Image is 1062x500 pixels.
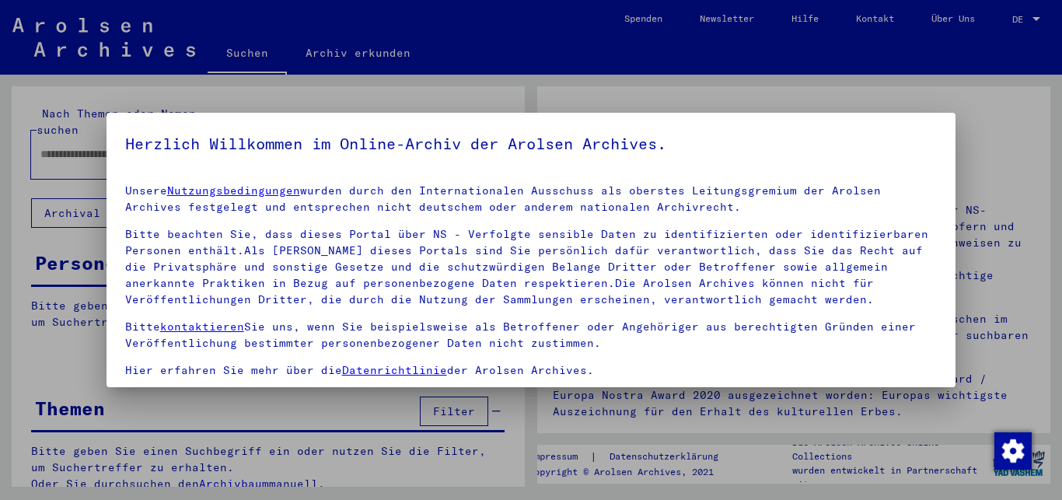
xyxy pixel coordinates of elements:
h5: Herzlich Willkommen im Online-Archiv der Arolsen Archives. [125,131,938,156]
p: Hier erfahren Sie mehr über die der Arolsen Archives. [125,362,938,379]
p: Bitte beachten Sie, dass dieses Portal über NS - Verfolgte sensible Daten zu identifizierten oder... [125,226,938,308]
a: kontaktieren [160,320,244,334]
a: Datenrichtlinie [342,363,447,377]
p: Bitte Sie uns, wenn Sie beispielsweise als Betroffener oder Angehöriger aus berechtigten Gründen ... [125,319,938,351]
a: Nutzungsbedingungen [167,184,300,198]
p: Unsere wurden durch den Internationalen Ausschuss als oberstes Leitungsgremium der Arolsen Archiv... [125,183,938,215]
img: Zustimmung ändern [994,432,1032,470]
